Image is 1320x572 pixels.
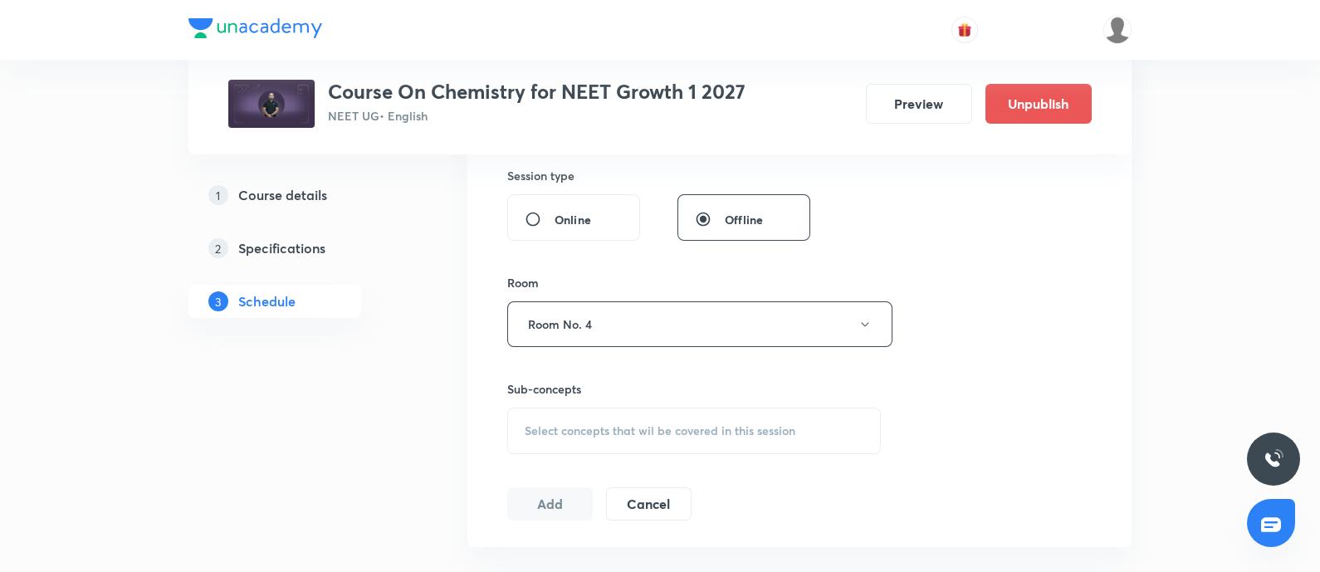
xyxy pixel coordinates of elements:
p: 2 [208,238,228,258]
h6: Session type [507,167,574,184]
h5: Course details [238,185,327,205]
p: 1 [208,185,228,205]
span: Online [555,211,591,228]
h5: Schedule [238,291,296,311]
button: Add [507,487,593,521]
img: Company Logo [188,18,322,38]
button: Unpublish [985,84,1092,124]
img: b8544f6a152c43069448a8c93d47b6b5.jpg [228,80,315,128]
button: avatar [951,17,978,43]
img: ttu [1264,449,1283,469]
h6: Room [507,274,539,291]
span: Select concepts that wil be covered in this session [525,424,795,438]
button: Room No. 4 [507,301,892,347]
a: 1Course details [188,178,414,212]
p: NEET UG • English [328,107,746,125]
button: Cancel [606,487,692,521]
p: 3 [208,291,228,311]
a: 2Specifications [188,232,414,265]
h5: Specifications [238,238,325,258]
img: avatar [957,22,972,37]
a: Company Logo [188,18,322,42]
h6: Sub-concepts [507,380,881,398]
h3: Course On Chemistry for NEET Growth 1 2027 [328,80,746,104]
img: Gopal ram [1103,16,1132,44]
span: Offline [725,211,763,228]
button: Preview [866,84,972,124]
